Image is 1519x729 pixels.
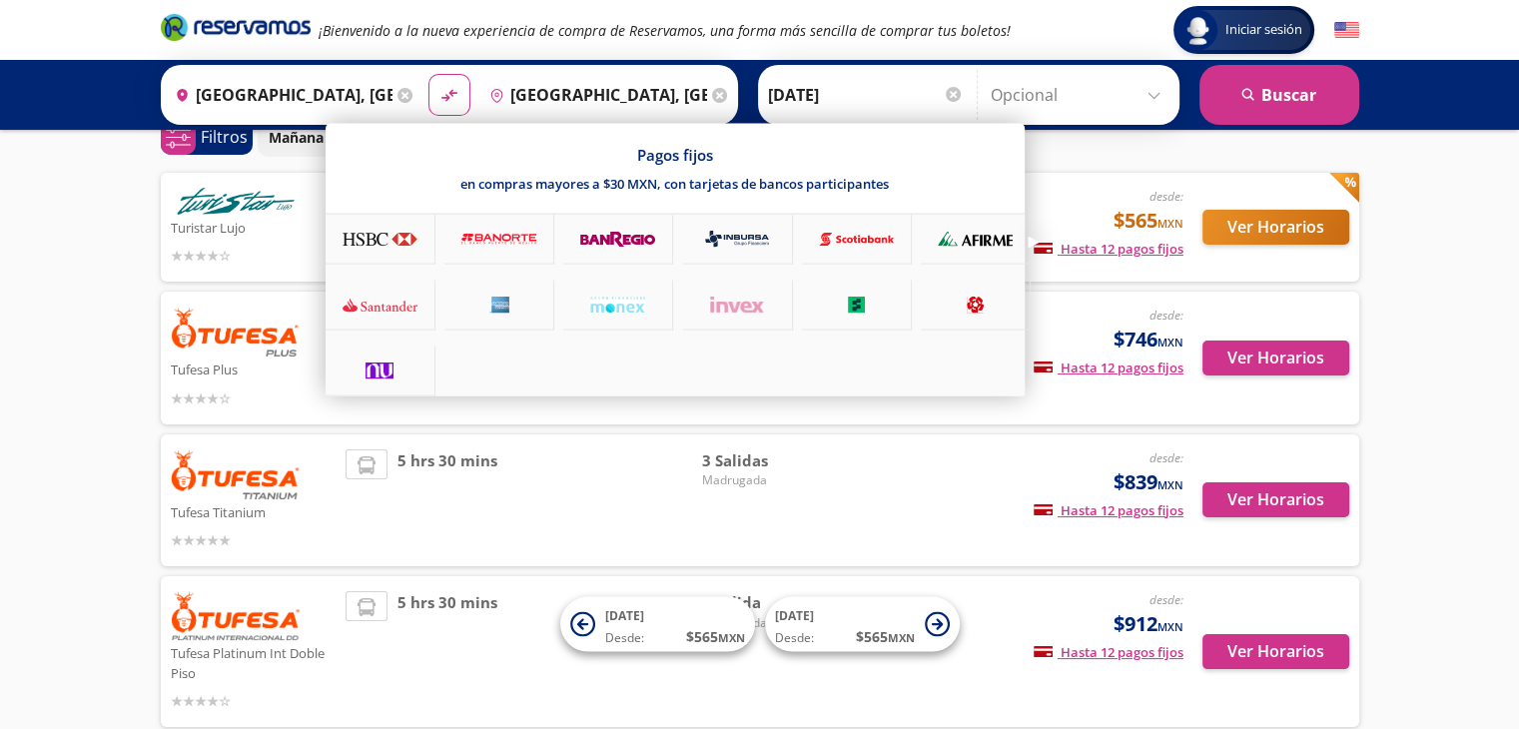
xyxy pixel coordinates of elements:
[1199,65,1359,125] button: Buscar
[1217,20,1310,40] span: Iniciar sesión
[481,70,707,120] input: Buscar Destino
[1202,482,1349,517] button: Ver Horarios
[718,630,745,645] small: MXN
[171,640,337,683] p: Tufesa Platinum Int Doble Piso
[702,471,842,489] span: Madrugada
[1157,216,1183,231] small: MXN
[991,70,1169,120] input: Opcional
[171,188,301,215] img: Turistar Lujo
[1202,341,1349,375] button: Ver Horarios
[856,626,915,647] span: $ 565
[1149,591,1183,608] em: desde:
[1114,467,1183,497] span: $839
[1157,335,1183,350] small: MXN
[1034,359,1183,376] span: Hasta 12 pagos fijos
[1149,449,1183,466] em: desde:
[161,120,253,155] button: 0Filtros
[171,307,301,357] img: Tufesa Plus
[775,629,814,647] span: Desde:
[269,127,324,148] p: Mañana
[1034,501,1183,519] span: Hasta 12 pagos fijos
[171,499,337,523] p: Tufesa Titanium
[319,21,1011,40] em: ¡Bienvenido a la nueva experiencia de compra de Reservamos, una forma más sencilla de comprar tus...
[167,70,392,120] input: Buscar Origen
[171,449,301,499] img: Tufesa Titanium
[1034,643,1183,661] span: Hasta 12 pagos fijos
[1114,206,1183,236] span: $565
[702,591,842,614] span: 1 Salida
[397,449,497,552] span: 5 hrs 30 mins
[171,357,337,380] p: Tufesa Plus
[560,597,755,652] button: [DATE]Desde:$565MXN
[397,591,497,712] span: 5 hrs 30 mins
[171,591,301,640] img: Tufesa Platinum Int Doble Piso
[1157,477,1183,492] small: MXN
[1114,609,1183,639] span: $912
[201,125,248,149] p: Filtros
[1202,634,1349,669] button: Ver Horarios
[775,607,814,624] span: [DATE]
[161,12,311,42] i: Brand Logo
[1334,18,1359,43] button: English
[605,607,644,624] span: [DATE]
[1149,307,1183,324] em: desde:
[686,626,745,647] span: $ 565
[171,215,337,239] p: Turistar Lujo
[161,12,311,48] a: Brand Logo
[460,175,889,193] p: en compras mayores a $30 MXN, con tarjetas de bancos participantes
[702,449,842,472] span: 3 Salidas
[768,70,964,120] input: Elegir Fecha
[765,597,960,652] button: [DATE]Desde:$565MXN
[1034,240,1183,258] span: Hasta 12 pagos fijos
[258,118,335,157] button: Mañana
[1149,188,1183,205] em: desde:
[605,629,644,647] span: Desde:
[1202,210,1349,245] button: Ver Horarios
[637,145,713,165] p: Pagos fijos
[1157,619,1183,634] small: MXN
[888,630,915,645] small: MXN
[1114,325,1183,355] span: $746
